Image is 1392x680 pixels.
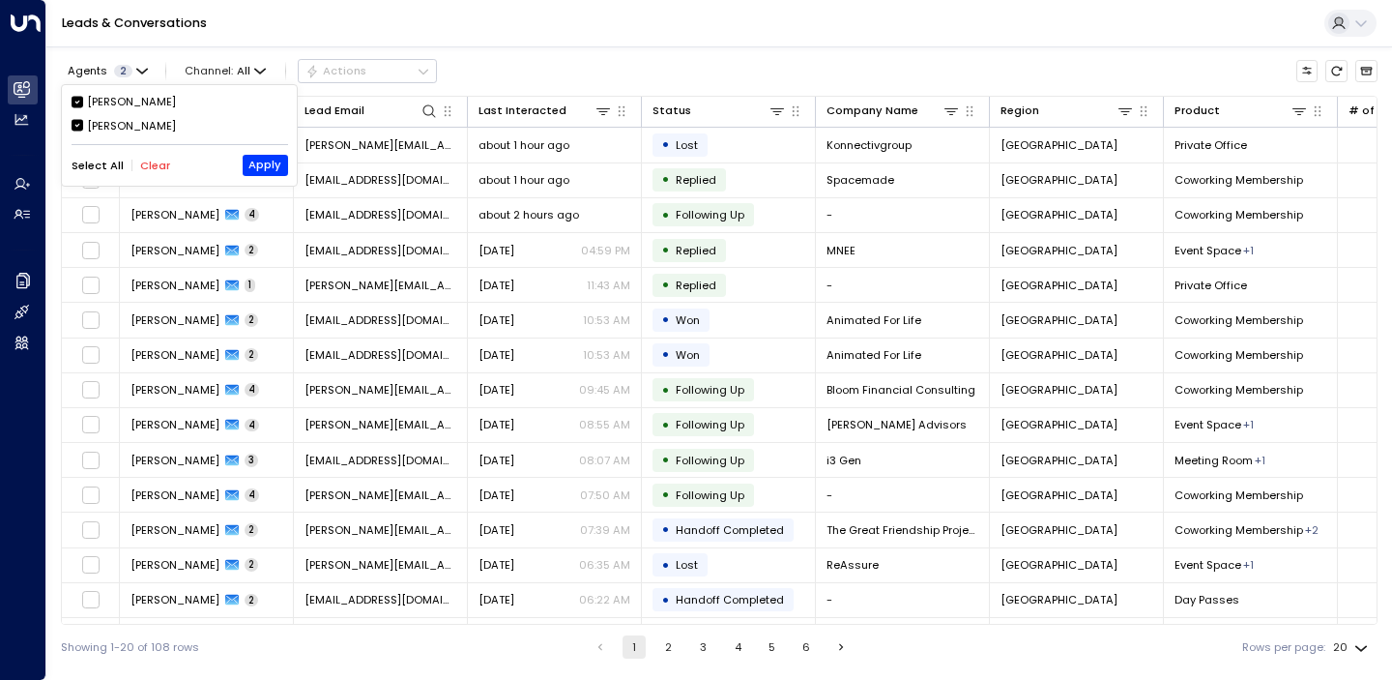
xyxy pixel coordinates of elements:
button: Select All [72,160,124,172]
div: [PERSON_NAME] [87,94,176,110]
div: [PERSON_NAME] [72,94,288,110]
div: [PERSON_NAME] [87,118,176,134]
button: Apply [243,155,288,176]
button: Clear [140,160,170,172]
div: [PERSON_NAME] [72,118,288,134]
